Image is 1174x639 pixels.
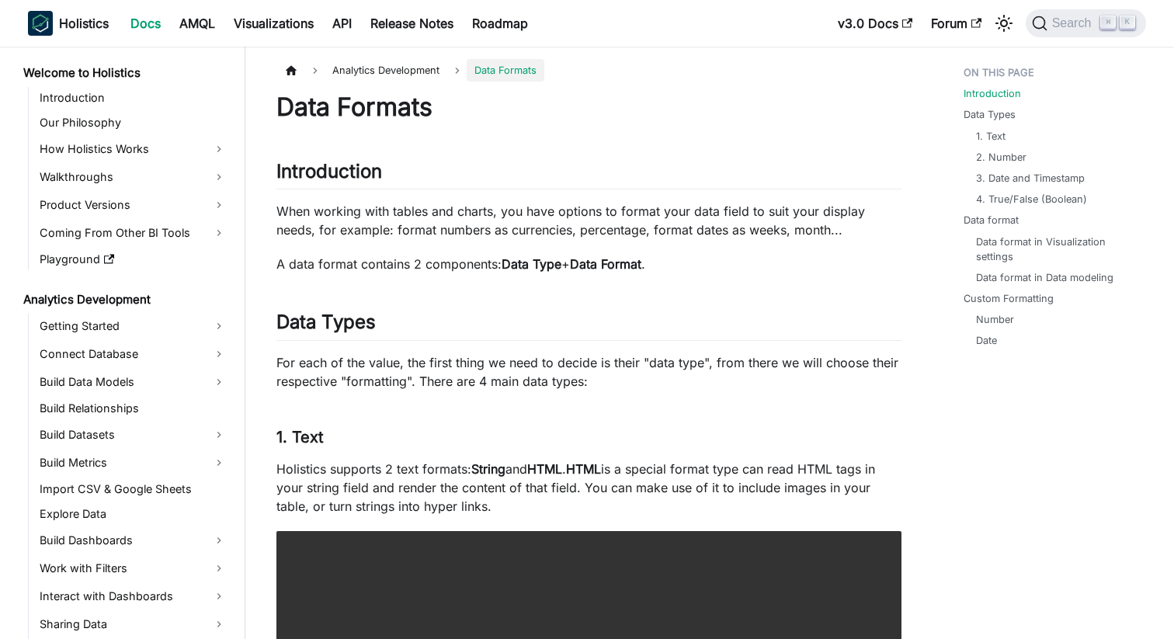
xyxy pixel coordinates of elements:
p: A data format contains 2 components: + . [276,255,901,273]
img: Holistics [28,11,53,36]
h2: Introduction [276,160,901,189]
a: Number [976,312,1014,327]
a: Docs [121,11,170,36]
a: Visualizations [224,11,323,36]
strong: Data Type [502,256,561,272]
strong: String [471,461,505,477]
a: Roadmap [463,11,537,36]
a: Date [976,333,997,348]
a: Home page [276,59,306,82]
a: Introduction [964,86,1021,101]
strong: HTML [566,461,601,477]
strong: Data Format [570,256,641,272]
a: Playground [35,248,231,270]
kbd: K [1120,16,1135,30]
span: Search [1047,16,1101,30]
b: Holistics [59,14,109,33]
p: Holistics supports 2 text formats: and . is a special format type can read HTML tags in your stri... [276,460,901,516]
a: Introduction [35,87,231,109]
button: Switch between dark and light mode (currently light mode) [992,11,1016,36]
span: Analytics Development [325,59,447,82]
kbd: ⌘ [1100,16,1116,30]
a: Coming From Other BI Tools [35,221,231,245]
button: Search (Command+K) [1026,9,1146,37]
a: 2. Number [976,150,1026,165]
a: Forum [922,11,991,36]
a: 4. True/False (Boolean) [976,192,1087,207]
a: Build Data Models [35,370,231,394]
h1: Data Formats [276,92,901,123]
a: Sharing Data [35,612,231,637]
span: Data Formats [467,59,544,82]
a: AMQL [170,11,224,36]
a: API [323,11,361,36]
a: Build Dashboards [35,528,231,553]
a: Our Philosophy [35,112,231,134]
a: Data Types [964,107,1016,122]
p: When working with tables and charts, you have options to format your data field to suit your disp... [276,202,901,239]
a: Getting Started [35,314,231,339]
a: Interact with Dashboards [35,584,231,609]
a: 1. Text [976,129,1006,144]
p: For each of the value, the first thing we need to decide is their "data type", from there we will... [276,353,901,391]
a: Data format [964,213,1019,227]
a: 3. Date and Timestamp [976,171,1085,186]
a: HolisticsHolistics [28,11,109,36]
a: Welcome to Holistics [19,62,231,84]
a: Build Datasets [35,422,231,447]
a: Data format in Visualization settings [976,234,1131,264]
a: How Holistics Works [35,137,231,161]
a: Data format in Data modeling [976,270,1113,285]
nav: Breadcrumbs [276,59,901,82]
a: v3.0 Docs [828,11,922,36]
a: Import CSV & Google Sheets [35,478,231,500]
nav: Docs sidebar [12,47,245,639]
h3: 1. Text [276,428,901,447]
a: Connect Database [35,342,231,366]
a: Work with Filters [35,556,231,581]
a: Explore Data [35,503,231,525]
a: Product Versions [35,193,231,217]
h2: Data Types [276,311,901,340]
a: Custom Formatting [964,291,1054,306]
a: Analytics Development [19,289,231,311]
a: Release Notes [361,11,463,36]
a: Walkthroughs [35,165,231,189]
a: Build Metrics [35,450,231,475]
a: Build Relationships [35,398,231,419]
strong: HTML [527,461,562,477]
